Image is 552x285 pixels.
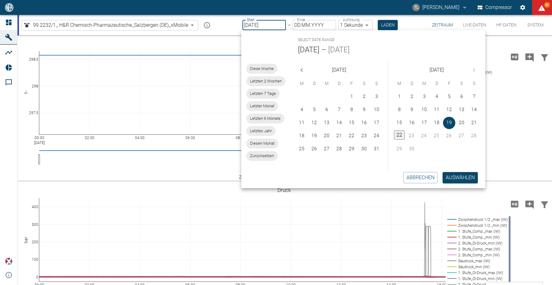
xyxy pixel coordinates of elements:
button: 30 [358,143,370,155]
span: 82 [544,2,550,8]
button: [DATE] [328,45,350,55]
button: 17 [418,117,430,129]
span: Montag [394,77,405,90]
h5: – [319,45,328,55]
button: 28 [333,143,345,155]
button: 19 [443,117,455,129]
span: Sonntag [371,77,382,90]
button: 8 [345,104,358,116]
button: 14 [333,117,345,129]
span: Freitag [444,77,455,90]
span: Samstag [456,77,467,90]
button: 6 [455,91,468,103]
span: Mittwoch [321,77,332,90]
button: Einstellungen [517,2,528,13]
p: – [288,21,291,29]
button: Daten filtern [537,196,552,212]
button: 9 [406,104,418,116]
button: Previous month [295,64,308,76]
button: 7 [333,104,345,116]
button: 5 [308,104,320,116]
span: Dienstag [309,77,320,90]
span: Diese Woche [246,66,277,72]
span: Hohe Auflösung [507,201,522,207]
label: Auflösung [343,17,360,22]
button: 4 [295,104,308,116]
button: 10 [370,104,383,116]
button: 16 [358,117,370,129]
button: 22 [394,130,405,140]
button: 21 [468,117,480,129]
span: [DATE] [332,66,346,74]
label: Start [247,17,255,22]
button: 9 [358,104,370,116]
span: Letzten 2 Wochen [246,78,286,84]
button: Kommentar hinzufügen [522,49,537,65]
button: HF-Daten [491,15,521,35]
span: Letztes Jahr [246,128,276,134]
button: 2 [406,91,418,103]
button: 25 [295,143,308,155]
button: mission info [201,19,213,31]
div: Letzten 2 Wochen [246,76,286,86]
button: 15 [393,117,406,129]
button: 3 [418,91,430,103]
button: 11 [430,104,443,116]
button: 3 [370,91,383,103]
span: [DATE] [430,66,444,74]
span: Dienstag [406,77,417,90]
button: Zeitraum [427,15,458,35]
button: 15 [345,117,358,129]
img: logo [4,3,14,12]
button: 13 [320,117,333,129]
button: 19 [308,130,320,142]
span: Letzter Monat [246,103,278,109]
button: 18 [430,117,443,129]
div: Letzten 7 Tage [246,89,280,99]
button: Auswählen [443,172,478,183]
button: 7 [468,91,480,103]
button: 1 [393,91,406,103]
div: Diese Woche [246,64,277,74]
button: Laden [378,20,398,30]
button: 12 [308,117,320,129]
span: Diesen Monat [246,140,278,147]
button: 21 [333,130,345,142]
button: 31 [370,143,383,155]
span: Letzten 6 Monate [246,115,284,122]
button: 1 [345,91,358,103]
span: Donnerstag [334,77,345,90]
span: Mittwoch [419,77,430,90]
button: 6 [320,104,333,116]
span: Hohe Auflösung [507,54,522,59]
span: 99.2232/1_ H&R Chemisch-Pharmazeutische_Salzbergen (DE)_xMobile [33,21,188,29]
button: 27 [320,143,333,155]
span: Montag [296,77,307,90]
button: thomas.lueder@neuman-esser.com [411,2,468,13]
span: Zurücksetzen [246,153,278,159]
button: 14 [468,104,480,116]
button: 23 [358,130,370,142]
button: [DATE] [298,45,319,55]
input: DD.MM.YYYY [242,20,286,30]
div: TL [412,4,420,11]
span: Donnerstag [431,77,442,90]
button: 4 [430,91,443,103]
button: 2 [358,91,370,103]
button: 24 [370,130,383,142]
button: Daten filtern [537,49,552,65]
button: Live-Daten [458,15,491,35]
span: Sonntag [468,77,480,90]
button: System [521,15,550,35]
div: Letzten 6 Monate [246,114,284,124]
button: 11 [295,117,308,129]
button: 8 [393,104,406,116]
button: 20 [320,130,333,142]
button: 26 [308,143,320,155]
span: Freitag [346,77,357,90]
button: 12 [443,104,455,116]
button: 13 [455,104,468,116]
button: 17 [370,117,383,129]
